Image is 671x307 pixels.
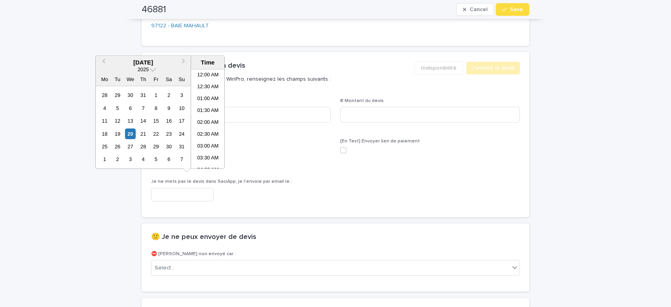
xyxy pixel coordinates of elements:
button: Previous Month [97,57,109,69]
span: ⛔ [PERSON_NAME] non envoyé car : [151,252,236,256]
button: Next Month [178,57,191,69]
h2: 46881 [142,4,166,15]
p: Après avoir créé le devis sur WinPro, renseignez les champs suivants : [151,76,408,83]
div: Choose Friday, 1 August 2025 [151,90,161,100]
span: Cancel [470,7,487,12]
button: J'envoie le devis [466,62,520,74]
li: 12:00 AM [191,70,225,81]
div: Choose Tuesday, 5 August 2025 [112,102,123,113]
span: [En Test] Envoyer lien de paiement [340,139,420,144]
button: Save [496,3,529,16]
div: Th [138,74,148,85]
a: 97122 - BAIE MAHAULT [151,22,209,30]
div: Choose Wednesday, 30 July 2025 [125,90,136,100]
div: Choose Friday, 8 August 2025 [151,102,161,113]
div: Choose Sunday, 17 August 2025 [176,116,187,126]
div: Choose Sunday, 3 August 2025 [176,90,187,100]
span: J'envoie le devis [472,64,515,72]
div: Choose Tuesday, 2 September 2025 [112,154,123,165]
div: Choose Saturday, 30 August 2025 [163,141,174,152]
div: Mo [99,74,110,85]
div: Choose Monday, 25 August 2025 [99,141,110,152]
div: Choose Saturday, 2 August 2025 [163,90,174,100]
li: 01:30 AM [191,105,225,117]
li: 04:00 AM [191,165,225,176]
div: Sa [163,74,174,85]
li: 03:00 AM [191,141,225,153]
div: Choose Friday, 5 September 2025 [151,154,161,165]
div: Tu [112,74,123,85]
div: Choose Wednesday, 13 August 2025 [125,116,136,126]
li: 02:30 AM [191,129,225,141]
div: Choose Saturday, 16 August 2025 [163,116,174,126]
span: Indisponibilité [421,64,457,72]
div: Choose Tuesday, 12 August 2025 [112,116,123,126]
div: Choose Wednesday, 6 August 2025 [125,102,136,113]
div: Choose Thursday, 31 July 2025 [138,90,148,100]
div: Choose Sunday, 10 August 2025 [176,102,187,113]
div: Choose Monday, 18 August 2025 [99,128,110,139]
div: month 2025-08 [98,89,188,166]
div: Choose Thursday, 4 September 2025 [138,154,148,165]
div: Choose Sunday, 31 August 2025 [176,141,187,152]
div: Time [193,59,222,66]
div: Choose Thursday, 7 August 2025 [138,102,148,113]
li: 03:30 AM [191,153,225,165]
div: Choose Friday, 15 August 2025 [151,116,161,126]
div: Choose Wednesday, 3 September 2025 [125,154,136,165]
li: 01:00 AM [191,93,225,105]
div: Choose Monday, 28 July 2025 [99,90,110,100]
li: 12:30 AM [191,81,225,93]
div: Choose Tuesday, 19 August 2025 [112,128,123,139]
span: 2025 [138,66,149,72]
div: Choose Sunday, 24 August 2025 [176,128,187,139]
span: Je ne mets pas le devis dans SaciApp, je l'envoie par email le : [151,179,292,184]
button: Indisponibilité [414,62,463,74]
div: Choose Monday, 1 September 2025 [99,154,110,165]
button: Cancel [456,3,494,16]
div: Choose Sunday, 7 September 2025 [176,154,187,165]
div: Choose Saturday, 9 August 2025 [163,102,174,113]
div: Select... [155,264,174,272]
div: Choose Monday, 4 August 2025 [99,102,110,113]
div: Choose Wednesday, 20 August 2025 [125,128,136,139]
div: Choose Friday, 22 August 2025 [151,128,161,139]
div: Choose Tuesday, 26 August 2025 [112,141,123,152]
div: We [125,74,136,85]
span: € Montant du devis [340,99,384,103]
h2: 🙁 Je ne peux envoyer de devis [151,233,256,242]
div: Choose Friday, 29 August 2025 [151,141,161,152]
div: Choose Saturday, 23 August 2025 [163,128,174,139]
li: 02:00 AM [191,117,225,129]
div: Choose Thursday, 21 August 2025 [138,128,148,139]
div: Choose Saturday, 6 September 2025 [163,154,174,165]
div: Choose Thursday, 14 August 2025 [138,116,148,126]
div: Su [176,74,187,85]
div: Fr [151,74,161,85]
div: [DATE] [96,59,191,66]
span: Save [510,7,523,12]
div: Choose Thursday, 28 August 2025 [138,141,148,152]
div: Choose Monday, 11 August 2025 [99,116,110,126]
div: Choose Wednesday, 27 August 2025 [125,141,136,152]
div: Choose Tuesday, 29 July 2025 [112,90,123,100]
